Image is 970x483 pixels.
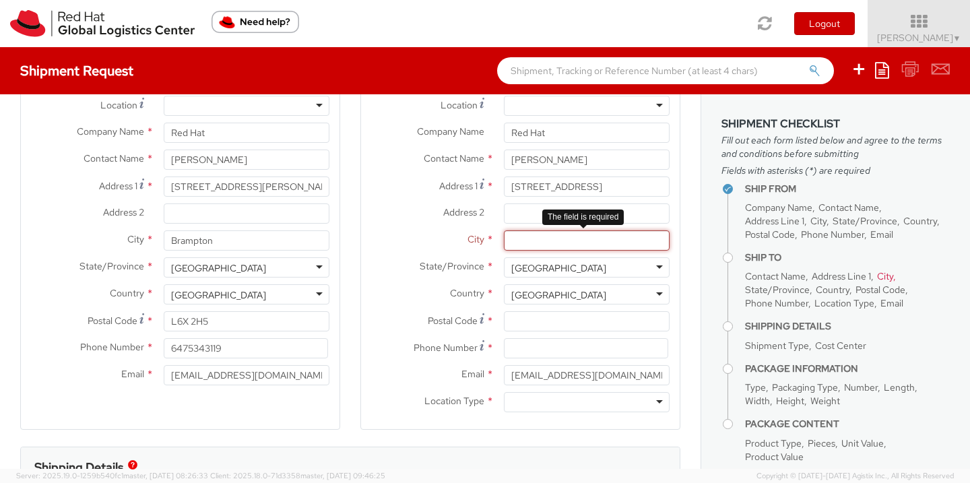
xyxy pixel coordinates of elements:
[745,437,802,449] span: Product Type
[428,315,478,327] span: Postal Code
[20,63,133,78] h4: Shipment Request
[88,315,137,327] span: Postal Code
[424,152,484,164] span: Contact Name
[870,228,893,240] span: Email
[171,261,266,275] div: [GEOGRAPHIC_DATA]
[420,260,484,272] span: State/Province
[745,419,950,429] h4: Package Content
[127,233,144,245] span: City
[441,99,478,111] span: Location
[776,395,804,407] span: Height
[745,395,770,407] span: Width
[171,288,266,302] div: [GEOGRAPHIC_DATA]
[542,210,624,225] div: The field is required
[511,261,606,275] div: [GEOGRAPHIC_DATA]
[814,297,874,309] span: Location Type
[810,395,840,407] span: Weight
[461,368,484,380] span: Email
[745,253,950,263] h4: Ship To
[884,381,915,393] span: Length
[877,270,893,282] span: City
[855,284,905,296] span: Postal Code
[880,297,903,309] span: Email
[721,164,950,177] span: Fields with asterisks (*) are required
[772,381,838,393] span: Packaging Type
[745,321,950,331] h4: Shipping Details
[801,228,864,240] span: Phone Number
[745,184,950,194] h4: Ship From
[511,288,606,302] div: [GEOGRAPHIC_DATA]
[745,297,808,309] span: Phone Number
[100,99,137,111] span: Location
[745,381,766,393] span: Type
[123,471,208,480] span: master, [DATE] 08:26:33
[745,451,804,463] span: Product Value
[745,340,809,352] span: Shipment Type
[745,201,812,214] span: Company Name
[300,471,385,480] span: master, [DATE] 09:46:25
[903,215,937,227] span: Country
[212,11,299,33] button: Need help?
[10,10,195,37] img: rh-logistics-00dfa346123c4ec078e1.svg
[417,125,484,137] span: Company Name
[841,437,884,449] span: Unit Value
[816,284,849,296] span: Country
[16,471,208,480] span: Server: 2025.19.0-1259b540fc1
[833,215,897,227] span: State/Province
[877,32,961,44] span: [PERSON_NAME]
[467,233,484,245] span: City
[745,270,806,282] span: Contact Name
[80,341,144,353] span: Phone Number
[818,201,879,214] span: Contact Name
[439,180,478,192] span: Address 1
[756,471,954,482] span: Copyright © [DATE]-[DATE] Agistix Inc., All Rights Reserved
[121,368,144,380] span: Email
[450,287,484,299] span: Country
[721,118,950,130] h3: Shipment Checklist
[745,364,950,374] h4: Package Information
[745,215,804,227] span: Address Line 1
[99,180,137,192] span: Address 1
[745,284,810,296] span: State/Province
[812,270,871,282] span: Address Line 1
[77,125,144,137] span: Company Name
[844,381,878,393] span: Number
[79,260,144,272] span: State/Province
[808,437,835,449] span: Pieces
[84,152,144,164] span: Contact Name
[794,12,855,35] button: Logout
[110,287,144,299] span: Country
[103,206,144,218] span: Address 2
[810,215,827,227] span: City
[34,461,123,474] h3: Shipping Details
[414,342,478,354] span: Phone Number
[443,206,484,218] span: Address 2
[424,395,484,407] span: Location Type
[721,133,950,160] span: Fill out each form listed below and agree to the terms and conditions before submitting
[497,57,834,84] input: Shipment, Tracking or Reference Number (at least 4 chars)
[210,471,385,480] span: Client: 2025.18.0-71d3358
[953,33,961,44] span: ▼
[745,228,795,240] span: Postal Code
[815,340,866,352] span: Cost Center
